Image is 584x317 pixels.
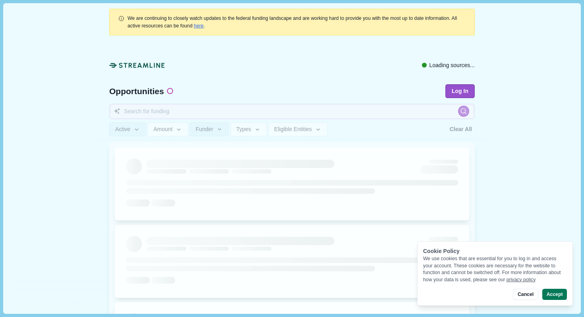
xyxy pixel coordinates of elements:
[423,255,567,283] div: We use cookies that are essential for you to log in and access your account. These cookies are ne...
[128,15,457,28] span: We are continuing to closely watch updates to the federal funding landscape and are working hard ...
[236,126,251,133] span: Types
[153,126,172,133] span: Amount
[542,289,567,300] button: Accept
[445,84,475,98] button: Log In
[507,277,536,282] a: privacy policy
[147,122,188,136] button: Amount
[513,289,538,300] button: Cancel
[115,126,130,133] span: Active
[190,122,229,136] button: Funder
[274,126,312,133] span: Eligible Entities
[195,126,213,133] span: Funder
[109,104,475,119] input: Search for funding
[423,248,460,254] span: Cookie Policy
[109,87,164,95] span: Opportunities
[429,61,475,70] span: Loading sources...
[128,15,466,29] div: .
[447,122,475,136] button: Clear All
[268,122,327,136] button: Eligible Entities
[109,122,146,136] button: Active
[230,122,267,136] button: Types
[194,23,204,29] a: here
